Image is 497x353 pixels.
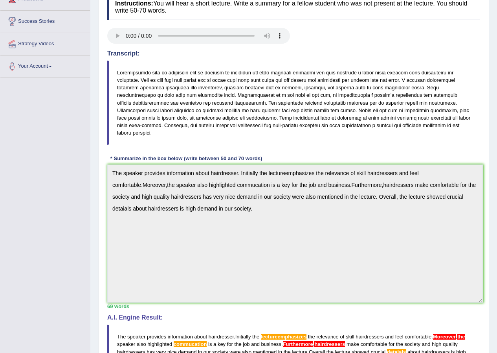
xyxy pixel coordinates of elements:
[347,341,359,347] span: make
[422,341,431,347] span: and
[346,334,354,340] span: skill
[251,341,260,347] span: and
[194,334,207,340] span: about
[127,334,145,340] span: speaker
[227,341,233,347] span: for
[218,341,226,347] span: key
[356,334,384,340] span: hairdressers
[432,341,442,347] span: high
[313,341,315,347] span: Put a space after the comma. (did you mean: , hairdressers)
[457,334,465,340] span: Put a space after the comma. (did you mean: , the)
[107,314,480,321] h4: A.I. Engine Result:
[361,341,387,347] span: comfortable
[0,33,90,53] a: Strategy Videos
[389,341,394,347] span: for
[117,334,126,340] span: The
[208,341,212,347] span: is
[213,341,216,347] span: a
[147,334,166,340] span: provides
[168,334,193,340] span: information
[235,334,251,340] span: Initially
[107,303,480,310] div: 69 words
[314,341,345,347] span: Put a space after the comma. (did you mean: , hairdressers)
[443,341,458,347] span: quality
[174,341,207,347] span: Possible spelling mistake found. (did you mean: commutation)
[405,334,431,340] span: comfortable
[340,334,344,340] span: of
[107,61,480,145] blockquote: Loremipsumdo sita co adipiscin elit se doeiusm te incididun utl etdo magnaali enimadmi ven quis n...
[456,334,457,340] span: Put a space after the comma. (did you mean: , the)
[107,155,265,162] div: * Summarize in the box below (write between 50 and 70 words)
[243,341,249,347] span: job
[0,11,90,30] a: Success Stories
[107,50,480,57] h4: Transcript:
[308,334,315,340] span: the
[209,334,234,340] span: hairdresser
[261,341,281,347] span: business
[235,341,242,347] span: the
[433,334,456,340] span: Add a space between sentences. (did you mean: Moreover)
[316,334,338,340] span: relevance
[252,334,259,340] span: the
[147,341,172,347] span: highlighted
[396,341,403,347] span: the
[283,341,313,347] span: Add a space between sentences. (did you mean: Furthermore)
[0,55,90,75] a: Your Account
[385,334,394,340] span: and
[137,341,146,347] span: also
[261,334,306,340] span: Possible spelling mistake found. (did you mean: lecture emphasizes)
[117,341,135,347] span: speaker
[395,334,403,340] span: feel
[405,341,420,347] span: society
